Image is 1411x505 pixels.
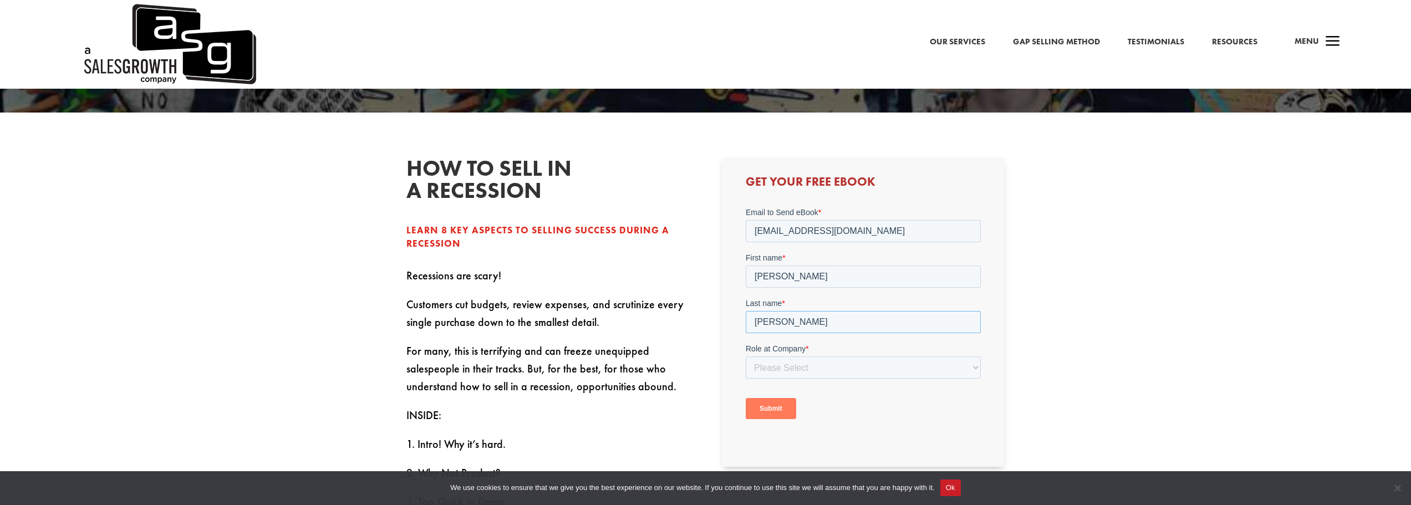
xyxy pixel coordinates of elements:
[406,224,689,251] div: Learn 8 Key aspects to selling success during a recession
[406,406,689,435] p: INSIDE:
[450,482,934,493] span: We use cookies to ensure that we give you the best experience on our website. If you continue to ...
[1212,35,1257,49] a: Resources
[406,267,689,295] p: Recessions are scary!
[1392,482,1403,493] span: No
[406,295,689,342] p: Customers cut budgets, review expenses, and scrutinize every single purchase down to the smallest...
[1013,35,1100,49] a: Gap Selling Method
[406,464,689,493] p: 2. Why Not Product?
[406,342,689,406] p: For many, this is terrifying and can freeze unequipped salespeople in their tracks. But, for the ...
[406,157,573,207] h2: How to sell in a recession
[1322,31,1344,53] span: a
[940,480,961,496] button: Ok
[1295,35,1319,47] span: Menu
[1128,35,1184,49] a: Testimonials
[930,35,985,49] a: Our Services
[406,435,689,464] p: 1. Intro! Why it’s hard.
[746,207,981,448] iframe: Form 0
[746,176,981,193] h3: Get Your Free Ebook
